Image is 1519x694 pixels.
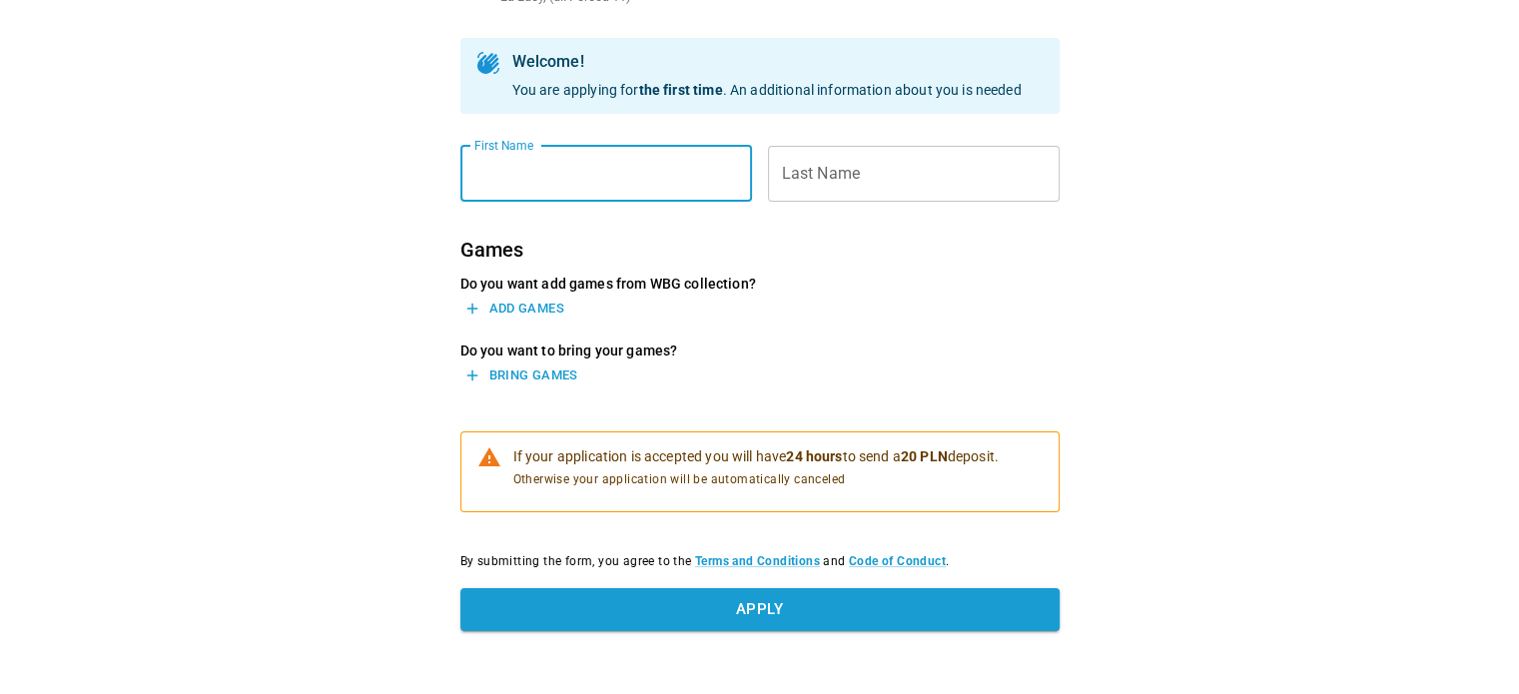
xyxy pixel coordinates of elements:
[786,448,842,464] b: 24 hours
[460,588,1060,630] button: Apply
[901,448,948,464] b: 20 PLN
[513,470,999,490] span: Otherwise your application will be automatically canceled
[513,446,999,466] p: If your application is accepted you will have to send a deposit.
[512,50,1022,74] div: Welcome!
[639,82,723,98] b: the first time
[849,554,946,568] a: Code of Conduct
[460,552,1060,572] span: By submitting the form, you agree to the and .
[460,341,1060,360] p: Do you want to bring your games?
[460,294,569,325] button: Add games
[460,234,1060,266] h6: Games
[460,274,1060,294] p: Do you want add games from WBG collection?
[512,44,1022,108] div: You are applying for . An additional information about you is needed
[474,137,533,154] label: First Name
[460,360,583,391] button: Bring games
[695,554,820,568] a: Terms and Conditions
